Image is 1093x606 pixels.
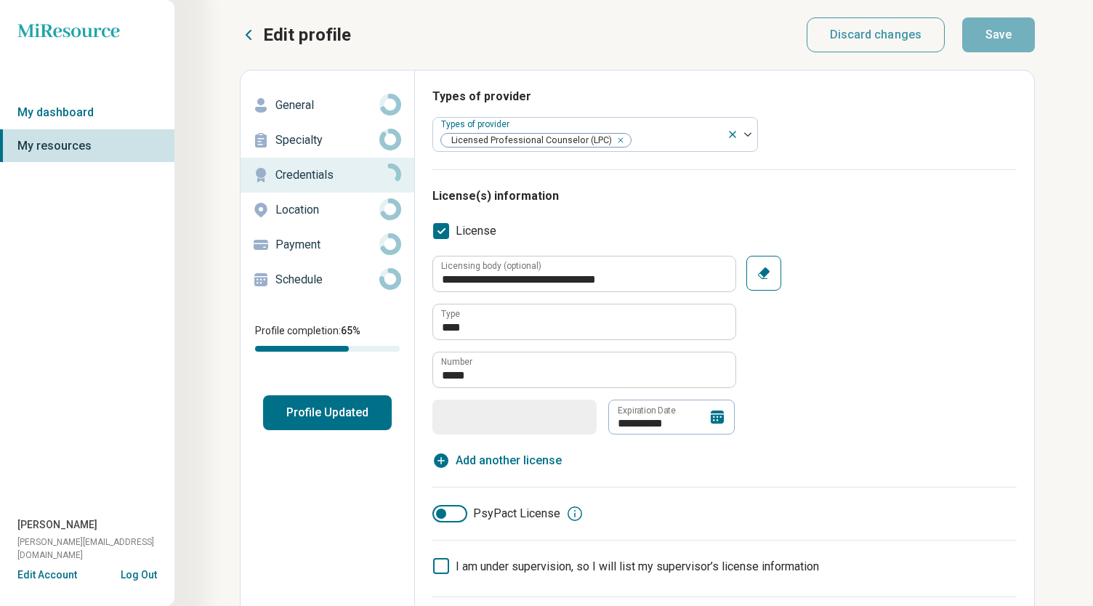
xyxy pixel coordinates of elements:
[17,567,77,583] button: Edit Account
[241,123,414,158] a: Specialty
[263,23,351,47] p: Edit profile
[432,187,1017,205] h3: License(s) information
[17,517,97,533] span: [PERSON_NAME]
[275,271,379,288] p: Schedule
[441,310,460,318] label: Type
[441,262,541,270] label: Licensing body (optional)
[275,97,379,114] p: General
[275,132,379,149] p: Specialty
[456,559,819,573] span: I am under supervision, so I will list my supervisor’s license information
[263,395,392,430] button: Profile Updated
[456,452,562,469] span: Add another license
[456,222,496,240] span: License
[441,357,472,366] label: Number
[433,304,735,339] input: credential.licenses.0.name
[441,134,616,148] span: Licensed Professional Counselor (LPC)
[432,88,1017,105] h3: Types of provider
[807,17,945,52] button: Discard changes
[240,23,351,47] button: Edit profile
[121,567,157,579] button: Log Out
[441,119,512,129] label: Types of provider
[241,88,414,123] a: General
[241,315,414,360] div: Profile completion:
[432,505,560,522] label: PsyPact License
[962,17,1035,52] button: Save
[255,346,400,352] div: Profile completion
[275,201,379,219] p: Location
[241,193,414,227] a: Location
[275,236,379,254] p: Payment
[17,536,174,562] span: [PERSON_NAME][EMAIL_ADDRESS][DOMAIN_NAME]
[432,452,562,469] button: Add another license
[241,227,414,262] a: Payment
[341,325,360,336] span: 65 %
[275,166,379,184] p: Credentials
[241,158,414,193] a: Credentials
[241,262,414,297] a: Schedule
